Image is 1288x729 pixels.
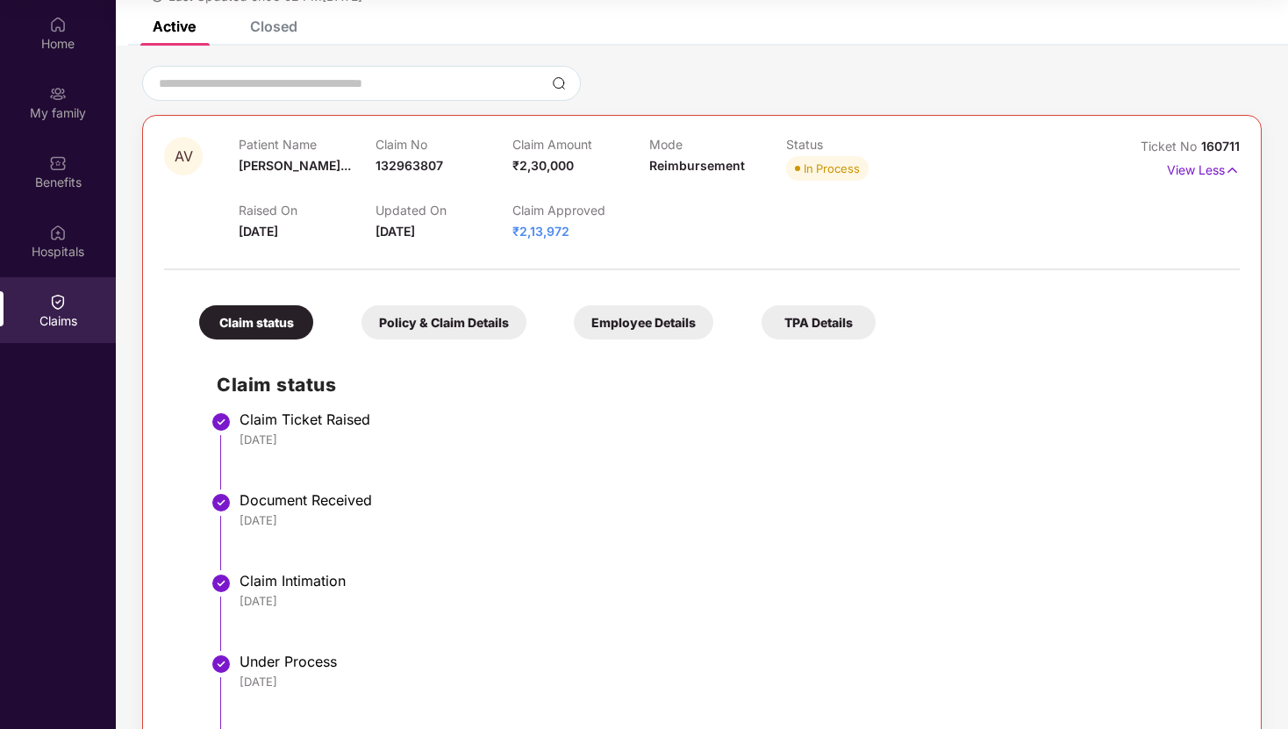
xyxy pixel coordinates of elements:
img: svg+xml;base64,PHN2ZyBpZD0iSG9zcGl0YWxzIiB4bWxucz0iaHR0cDovL3d3dy53My5vcmcvMjAwMC9zdmciIHdpZHRoPS... [49,224,67,241]
div: Claim Ticket Raised [240,411,1222,428]
img: svg+xml;base64,PHN2ZyB4bWxucz0iaHR0cDovL3d3dy53My5vcmcvMjAwMC9zdmciIHdpZHRoPSIxNyIgaGVpZ2h0PSIxNy... [1225,161,1240,180]
span: ₹2,13,972 [512,224,569,239]
span: [PERSON_NAME]... [239,158,351,173]
div: [DATE] [240,674,1222,690]
div: Claim Intimation [240,572,1222,590]
div: [DATE] [240,512,1222,528]
div: In Process [804,160,860,177]
img: svg+xml;base64,PHN2ZyBpZD0iU2VhcmNoLTMyeDMyIiB4bWxucz0iaHR0cDovL3d3dy53My5vcmcvMjAwMC9zdmciIHdpZH... [552,76,566,90]
img: svg+xml;base64,PHN2ZyBpZD0iSG9tZSIgeG1sbnM9Imh0dHA6Ly93d3cudzMub3JnLzIwMDAvc3ZnIiB3aWR0aD0iMjAiIG... [49,16,67,33]
div: Under Process [240,653,1222,670]
div: [DATE] [240,593,1222,609]
p: View Less [1167,156,1240,180]
div: TPA Details [762,305,876,339]
img: svg+xml;base64,PHN2ZyBpZD0iU3RlcC1Eb25lLTMyeDMyIiB4bWxucz0iaHR0cDovL3d3dy53My5vcmcvMjAwMC9zdmciIH... [211,492,232,513]
img: svg+xml;base64,PHN2ZyB3aWR0aD0iMjAiIGhlaWdodD0iMjAiIHZpZXdCb3g9IjAgMCAyMCAyMCIgZmlsbD0ibm9uZSIgeG... [49,85,67,103]
div: Closed [250,18,297,35]
span: Ticket No [1141,139,1201,154]
span: 132963807 [376,158,443,173]
div: [DATE] [240,432,1222,447]
p: Mode [649,137,786,152]
p: Patient Name [239,137,376,152]
span: ₹2,30,000 [512,158,574,173]
img: svg+xml;base64,PHN2ZyBpZD0iU3RlcC1Eb25lLTMyeDMyIiB4bWxucz0iaHR0cDovL3d3dy53My5vcmcvMjAwMC9zdmciIH... [211,573,232,594]
p: Raised On [239,203,376,218]
img: svg+xml;base64,PHN2ZyBpZD0iQ2xhaW0iIHhtbG5zPSJodHRwOi8vd3d3LnczLm9yZy8yMDAwL3N2ZyIgd2lkdGg9IjIwIi... [49,293,67,311]
span: AV [175,149,193,164]
img: svg+xml;base64,PHN2ZyBpZD0iQmVuZWZpdHMiIHhtbG5zPSJodHRwOi8vd3d3LnczLm9yZy8yMDAwL3N2ZyIgd2lkdGg9Ij... [49,154,67,172]
div: Active [153,18,196,35]
p: Updated On [376,203,512,218]
img: svg+xml;base64,PHN2ZyBpZD0iU3RlcC1Eb25lLTMyeDMyIiB4bWxucz0iaHR0cDovL3d3dy53My5vcmcvMjAwMC9zdmciIH... [211,411,232,432]
p: Claim No [376,137,512,152]
div: Employee Details [574,305,713,339]
span: Reimbursement [649,158,745,173]
p: Claim Amount [512,137,649,152]
p: Status [786,137,923,152]
div: Claim status [199,305,313,339]
span: [DATE] [376,224,415,239]
span: [DATE] [239,224,278,239]
div: Document Received [240,491,1222,509]
img: svg+xml;base64,PHN2ZyBpZD0iU3RlcC1Eb25lLTMyeDMyIiB4bWxucz0iaHR0cDovL3d3dy53My5vcmcvMjAwMC9zdmciIH... [211,654,232,675]
div: Policy & Claim Details [361,305,526,339]
span: 160711 [1201,139,1240,154]
h2: Claim status [217,370,1222,399]
p: Claim Approved [512,203,649,218]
